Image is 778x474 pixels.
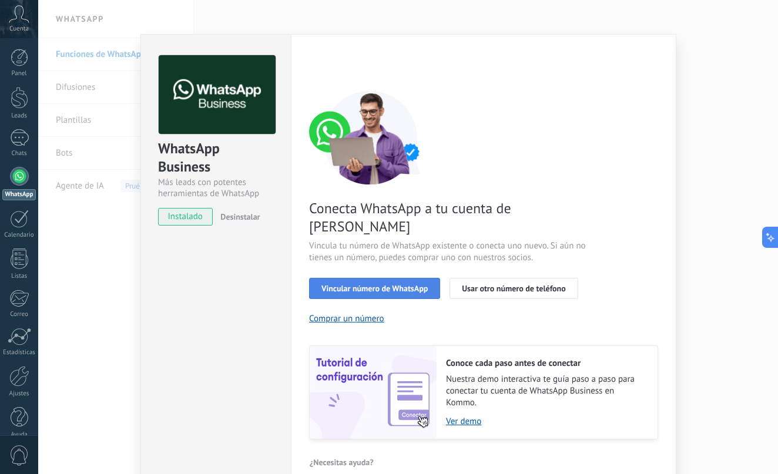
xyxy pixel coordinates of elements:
img: logo_main.png [159,55,276,135]
h2: Conoce cada paso antes de conectar [446,358,646,369]
span: ¿Necesitas ayuda? [310,458,374,466]
button: Comprar un número [309,313,384,324]
div: Correo [2,311,36,318]
button: Usar otro número de teléfono [450,278,578,299]
span: Usar otro número de teléfono [462,284,565,293]
span: instalado [159,208,212,226]
button: Vincular número de WhatsApp [309,278,440,299]
div: Estadísticas [2,349,36,357]
div: Listas [2,273,36,280]
div: Chats [2,150,36,157]
div: Leads [2,112,36,120]
span: Cuenta [9,25,29,33]
div: Calendario [2,231,36,239]
div: Ayuda [2,431,36,439]
div: Ajustes [2,390,36,398]
span: Vincula tu número de WhatsApp existente o conecta uno nuevo. Si aún no tienes un número, puedes c... [309,240,589,264]
span: Desinstalar [220,211,260,222]
button: ¿Necesitas ayuda? [309,453,374,471]
div: Más leads con potentes herramientas de WhatsApp [158,177,274,199]
div: Panel [2,70,36,78]
span: Vincular número de WhatsApp [321,284,428,293]
span: Nuestra demo interactiva te guía paso a paso para conectar tu cuenta de WhatsApp Business en Kommo. [446,374,646,409]
div: WhatsApp Business [158,139,274,177]
a: Ver demo [446,416,646,427]
span: Conecta WhatsApp a tu cuenta de [PERSON_NAME] [309,199,589,236]
button: Desinstalar [216,208,260,226]
div: WhatsApp [2,189,36,200]
img: connect number [309,90,432,184]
